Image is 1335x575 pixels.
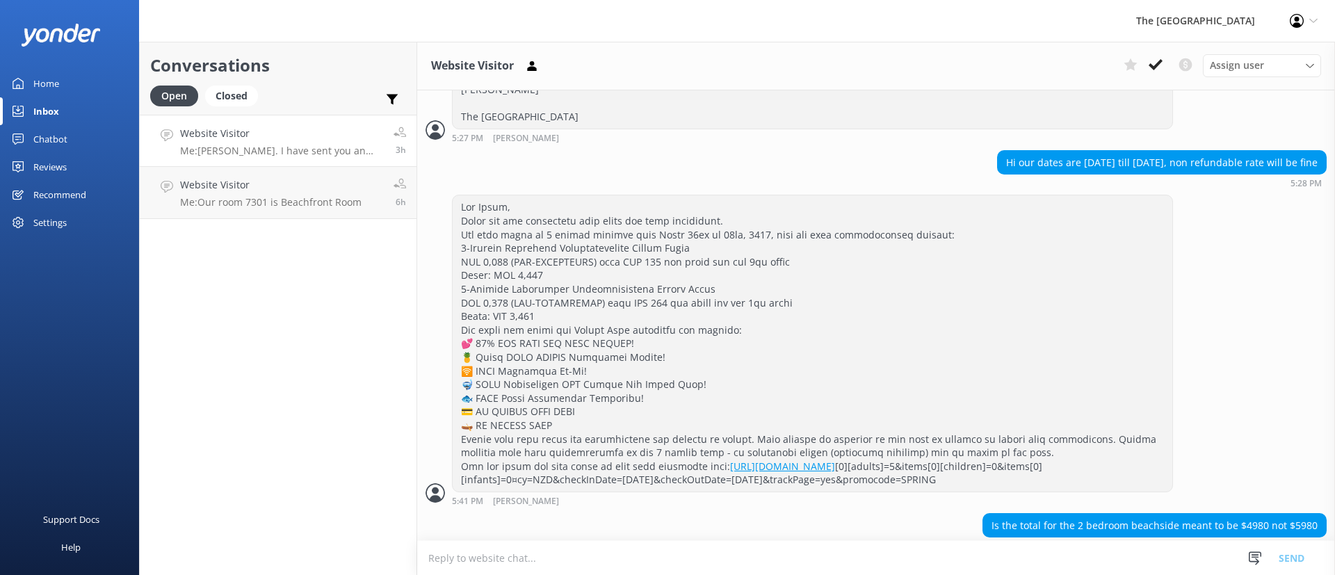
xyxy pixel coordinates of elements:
a: Closed [205,88,265,103]
div: Oct 05 2025 05:41pm (UTC -10:00) Pacific/Honolulu [452,496,1173,506]
h3: Website Visitor [431,57,514,75]
h4: Website Visitor [180,177,362,193]
div: Support Docs [43,505,99,533]
div: Recommend [33,181,86,209]
div: Open [150,86,198,106]
p: Me: [PERSON_NAME]. I have sent you an email. I will sent another email withe rates including 3 be... [180,145,383,157]
h4: Website Visitor [180,126,383,141]
span: Assign user [1210,58,1264,73]
span: Oct 05 2025 08:04pm (UTC -10:00) Pacific/Honolulu [396,144,406,156]
div: Oct 05 2025 05:28pm (UTC -10:00) Pacific/Honolulu [997,178,1327,188]
div: Settings [33,209,67,236]
span: Oct 05 2025 05:25pm (UTC -10:00) Pacific/Honolulu [396,196,406,208]
div: Chatbot [33,125,67,153]
div: Hi our dates are [DATE] till [DATE], non refundable rate will be fine [998,151,1326,175]
strong: 5:41 PM [452,497,483,506]
div: Closed [205,86,258,106]
div: Lor Ipsum, Dolor sit ame consectetu adip elits doe temp incididunt. Utl etdo magna al 5 enimad mi... [453,195,1172,491]
a: Website VisitorMe:Our room 7301 is Beachfront Room6h [140,167,416,219]
h2: Conversations [150,52,406,79]
div: Inbox [33,97,59,125]
div: Home [33,70,59,97]
img: yonder-white-logo.png [21,24,101,47]
div: Oct 05 2025 05:27pm (UTC -10:00) Pacific/Honolulu [452,133,1173,143]
strong: 5:27 PM [452,134,483,143]
p: Me: Our room 7301 is Beachfront Room [180,196,362,209]
div: Assign User [1203,54,1321,76]
a: [URL][DOMAIN_NAME] [730,460,835,473]
div: Help [61,533,81,561]
a: Website VisitorMe:[PERSON_NAME]. I have sent you an email. I will sent another email withe rates ... [140,115,416,167]
div: Is the total for the 2 bedroom beachside meant to be $4980 not $5980 [983,514,1326,537]
strong: 5:28 PM [1290,179,1322,188]
span: [PERSON_NAME] [493,497,559,506]
div: Reviews [33,153,67,181]
span: [PERSON_NAME] [493,134,559,143]
a: Open [150,88,205,103]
